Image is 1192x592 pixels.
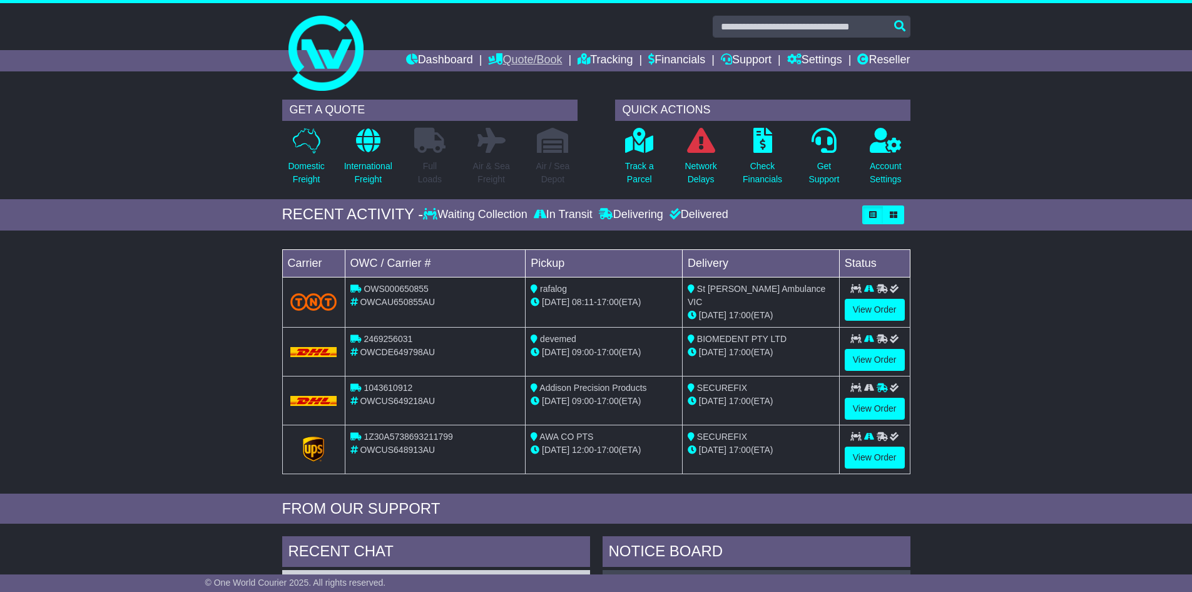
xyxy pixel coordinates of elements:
td: OWC / Carrier # [345,249,526,277]
div: RECENT CHAT [282,536,590,570]
span: AWA CO PTS [539,432,593,442]
span: 17:00 [729,310,751,320]
p: Full Loads [414,160,446,186]
img: TNT_Domestic.png [290,293,337,310]
div: Delivering [596,208,666,222]
span: [DATE] [542,297,569,307]
span: © One World Courier 2025. All rights reserved. [205,578,386,588]
span: SECUREFIX [697,432,747,442]
a: Settings [787,50,842,71]
div: Delivered [666,208,728,222]
span: [DATE] [699,310,726,320]
a: Track aParcel [624,127,655,193]
span: OWCDE649798AU [360,347,435,357]
span: OWS000650855 [364,284,429,294]
a: Quote/Book [488,50,562,71]
a: View Order [845,299,905,321]
span: 1043610912 [364,383,412,393]
span: [DATE] [542,396,569,406]
div: RECENT ACTIVITY - [282,205,424,224]
td: Status [839,249,910,277]
a: Dashboard [406,50,473,71]
span: 17:00 [729,396,751,406]
span: devemed [540,334,576,344]
div: Waiting Collection [423,208,530,222]
span: rafalog [540,284,567,294]
span: BIOMEDENT PTY LTD [697,334,787,344]
div: - (ETA) [531,395,677,408]
p: Account Settings [870,160,902,186]
p: Get Support [808,160,839,186]
p: Air / Sea Depot [536,160,570,186]
a: Financials [648,50,705,71]
p: Track a Parcel [625,160,654,186]
span: 1Z30A5738693211799 [364,432,452,442]
span: OWCUS648913AU [360,445,435,455]
td: Pickup [526,249,683,277]
span: Addison Precision Products [539,383,646,393]
img: GetCarrierServiceLogo [303,437,324,462]
span: [DATE] [542,445,569,455]
td: Delivery [682,249,839,277]
img: DHL.png [290,347,337,357]
div: FROM OUR SUPPORT [282,500,910,518]
span: [DATE] [542,347,569,357]
p: Air & Sea Freight [473,160,510,186]
a: NetworkDelays [684,127,717,193]
span: [DATE] [699,445,726,455]
span: 12:00 [572,445,594,455]
div: (ETA) [688,444,834,457]
div: (ETA) [688,309,834,322]
div: QUICK ACTIONS [615,100,910,121]
span: 17:00 [597,297,619,307]
span: 09:00 [572,396,594,406]
span: OWCUS649218AU [360,396,435,406]
td: Carrier [282,249,345,277]
div: (ETA) [688,395,834,408]
span: 17:00 [729,347,751,357]
a: AccountSettings [869,127,902,193]
a: View Order [845,349,905,371]
p: International Freight [344,160,392,186]
div: - (ETA) [531,296,677,309]
span: St [PERSON_NAME] Ambulance VIC [688,284,825,307]
a: Tracking [578,50,633,71]
div: NOTICE BOARD [603,536,910,570]
div: In Transit [531,208,596,222]
div: (ETA) [688,346,834,359]
a: Support [721,50,772,71]
span: OWCAU650855AU [360,297,435,307]
a: GetSupport [808,127,840,193]
span: 17:00 [597,445,619,455]
span: SECUREFIX [697,383,747,393]
span: 2469256031 [364,334,412,344]
a: Reseller [857,50,910,71]
a: CheckFinancials [742,127,783,193]
a: DomesticFreight [287,127,325,193]
a: View Order [845,398,905,420]
p: Check Financials [743,160,782,186]
span: [DATE] [699,347,726,357]
span: 17:00 [729,445,751,455]
span: 17:00 [597,347,619,357]
a: View Order [845,447,905,469]
span: 09:00 [572,347,594,357]
div: GET A QUOTE [282,100,578,121]
div: - (ETA) [531,346,677,359]
div: - (ETA) [531,444,677,457]
img: DHL.png [290,396,337,406]
p: Network Delays [685,160,716,186]
span: 17:00 [597,396,619,406]
a: InternationalFreight [344,127,393,193]
span: [DATE] [699,396,726,406]
span: 08:11 [572,297,594,307]
p: Domestic Freight [288,160,324,186]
